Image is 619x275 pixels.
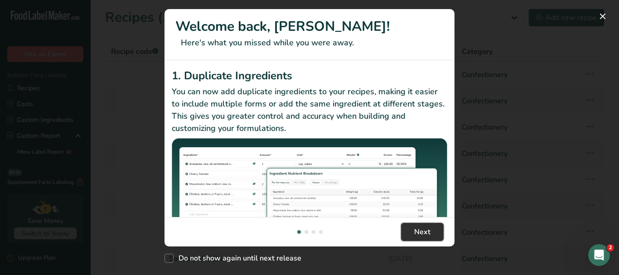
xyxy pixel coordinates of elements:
h2: 1. Duplicate Ingredients [172,68,447,84]
iframe: Intercom live chat [588,244,610,266]
button: Next [401,223,444,241]
h1: Welcome back, [PERSON_NAME]! [175,16,444,37]
p: Here's what you missed while you were away. [175,37,444,49]
span: Next [414,227,430,237]
img: Duplicate Ingredients [172,138,447,241]
p: You can now add duplicate ingredients to your recipes, making it easier to include multiple forms... [172,86,447,135]
span: 2 [607,244,614,251]
span: Do not show again until next release [174,254,301,263]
